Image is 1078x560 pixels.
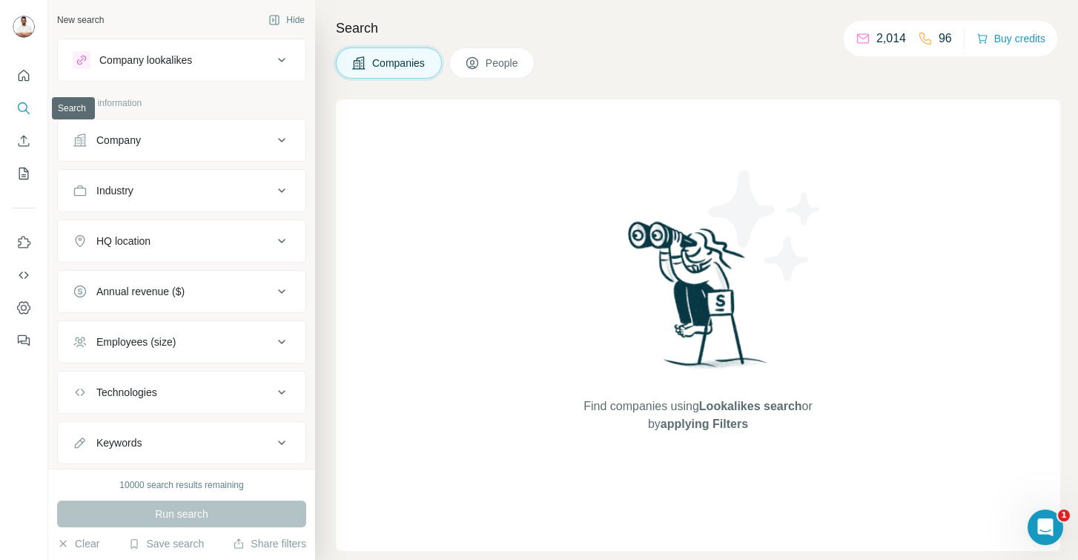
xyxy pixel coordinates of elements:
[96,133,141,148] div: Company
[58,274,305,309] button: Annual revenue ($)
[57,536,99,551] button: Clear
[57,13,104,27] div: New search
[99,53,192,67] div: Company lookalikes
[233,536,306,551] button: Share filters
[12,95,36,122] button: Search
[12,62,36,89] button: Quick start
[96,183,133,198] div: Industry
[58,122,305,158] button: Company
[12,160,36,187] button: My lists
[58,324,305,360] button: Employees (size)
[661,418,748,430] span: applying Filters
[12,262,36,289] button: Use Surfe API
[12,327,36,354] button: Feedback
[58,425,305,461] button: Keywords
[1028,510,1063,545] iframe: Intercom live chat
[58,223,305,259] button: HQ location
[57,96,306,110] p: Company information
[699,400,802,412] span: Lookalikes search
[1058,510,1070,521] span: 1
[12,229,36,256] button: Use Surfe on LinkedIn
[621,217,776,383] img: Surfe Illustration - Woman searching with binoculars
[58,375,305,410] button: Technologies
[128,536,204,551] button: Save search
[12,15,36,39] img: Avatar
[12,294,36,321] button: Dashboard
[96,335,176,349] div: Employees (size)
[486,56,520,70] span: People
[58,173,305,208] button: Industry
[698,159,832,292] img: Surfe Illustration - Stars
[96,284,185,299] div: Annual revenue ($)
[336,18,1060,39] h4: Search
[96,234,151,248] div: HQ location
[876,30,906,47] p: 2,014
[96,385,157,400] div: Technologies
[12,128,36,154] button: Enrich CSV
[96,435,142,450] div: Keywords
[976,28,1045,49] button: Buy credits
[58,42,305,78] button: Company lookalikes
[579,398,816,433] span: Find companies using or by
[372,56,426,70] span: Companies
[119,478,243,492] div: 10000 search results remaining
[939,30,952,47] p: 96
[258,9,315,31] button: Hide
